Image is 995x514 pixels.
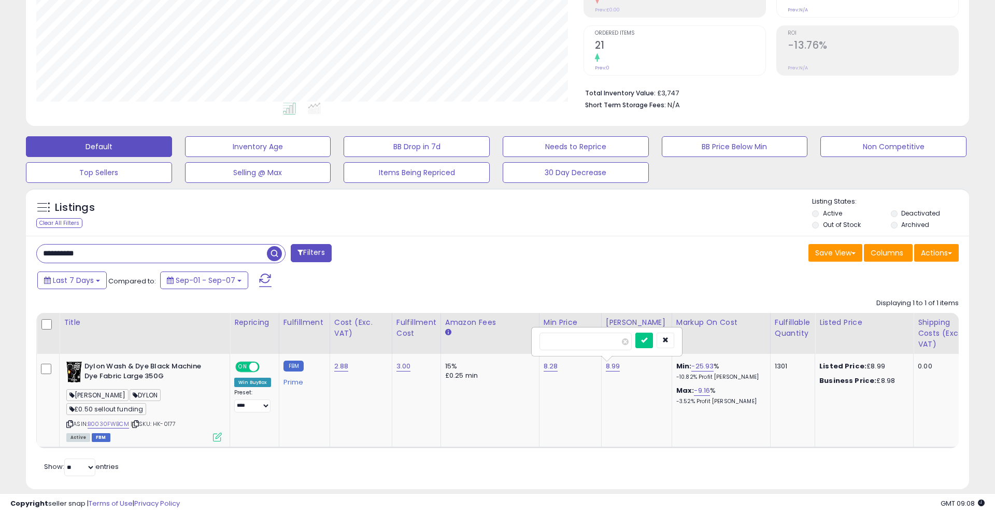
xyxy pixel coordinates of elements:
[160,272,248,289] button: Sep-01 - Sep-07
[89,498,133,508] a: Terms of Use
[445,328,451,337] small: Amazon Fees.
[606,317,667,328] div: [PERSON_NAME]
[131,420,176,428] span: | SKU: HK-0177
[676,362,762,381] div: %
[66,362,222,440] div: ASIN:
[775,317,811,339] div: Fulfillable Quantity
[64,317,225,328] div: Title
[941,498,985,508] span: 2025-09-15 09:08 GMT
[503,136,649,157] button: Needs to Reprice
[606,361,620,372] a: 8.99
[788,39,958,53] h2: -13.76%
[676,386,762,405] div: %
[88,420,129,429] a: B0030FWBCM
[808,244,862,262] button: Save View
[914,244,959,262] button: Actions
[108,276,156,286] span: Compared to:
[258,363,275,372] span: OFF
[185,136,331,157] button: Inventory Age
[185,162,331,183] button: Selling @ Max
[37,272,107,289] button: Last 7 Days
[130,389,161,401] span: DYLON
[544,317,597,328] div: Min Price
[595,65,609,71] small: Prev: 0
[667,100,680,110] span: N/A
[344,136,490,157] button: BB Drop in 7d
[775,362,807,371] div: 1301
[823,209,842,218] label: Active
[283,374,322,387] div: Prime
[334,361,349,372] a: 2.88
[676,317,766,328] div: Markup on Cost
[334,317,388,339] div: Cost (Exc. VAT)
[283,361,304,372] small: FBM
[676,361,692,371] b: Min:
[901,220,929,229] label: Archived
[901,209,940,218] label: Deactivated
[66,403,146,415] span: £0.50 sellout funding
[918,362,968,371] div: 0.00
[134,498,180,508] a: Privacy Policy
[819,361,866,371] b: Listed Price:
[84,362,210,383] b: Dylon Wash & Dye Black Machine Dye Fabric Large 350G
[26,162,172,183] button: Top Sellers
[820,136,966,157] button: Non Competitive
[283,317,325,328] div: Fulfillment
[236,363,249,372] span: ON
[676,374,762,381] p: -10.82% Profit [PERSON_NAME]
[788,31,958,36] span: ROI
[445,362,531,371] div: 15%
[53,275,94,285] span: Last 7 Days
[918,317,971,350] div: Shipping Costs (Exc. VAT)
[676,398,762,405] p: -3.52% Profit [PERSON_NAME]
[871,248,903,258] span: Columns
[595,7,620,13] small: Prev: £0.00
[234,378,271,387] div: Win BuyBox
[445,317,535,328] div: Amazon Fees
[176,275,235,285] span: Sep-01 - Sep-07
[812,197,969,207] p: Listing States:
[544,361,558,372] a: 8.28
[234,389,271,412] div: Preset:
[819,317,909,328] div: Listed Price
[92,433,110,442] span: FBM
[44,462,119,472] span: Show: entries
[864,244,913,262] button: Columns
[585,101,666,109] b: Short Term Storage Fees:
[10,499,180,509] div: seller snap | |
[585,86,951,98] li: £3,747
[691,361,714,372] a: -25.93
[788,65,808,71] small: Prev: N/A
[819,362,905,371] div: £8.99
[672,313,770,354] th: The percentage added to the cost of goods (COGS) that forms the calculator for Min & Max prices.
[503,162,649,183] button: 30 Day Decrease
[66,433,90,442] span: All listings currently available for purchase on Amazon
[662,136,808,157] button: BB Price Below Min
[234,317,275,328] div: Repricing
[36,218,82,228] div: Clear All Filters
[344,162,490,183] button: Items Being Repriced
[595,39,765,53] h2: 21
[396,361,411,372] a: 3.00
[876,298,959,308] div: Displaying 1 to 1 of 1 items
[291,244,331,262] button: Filters
[445,371,531,380] div: £0.25 min
[585,89,656,97] b: Total Inventory Value:
[823,220,861,229] label: Out of Stock
[819,376,905,386] div: £8.98
[819,376,876,386] b: Business Price:
[66,389,129,401] span: [PERSON_NAME]
[66,362,82,382] img: 41hkBk0z7lL._SL40_.jpg
[396,317,436,339] div: Fulfillment Cost
[55,201,95,215] h5: Listings
[26,136,172,157] button: Default
[10,498,48,508] strong: Copyright
[788,7,808,13] small: Prev: N/A
[595,31,765,36] span: Ordered Items
[694,386,710,396] a: -9.16
[676,386,694,395] b: Max:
